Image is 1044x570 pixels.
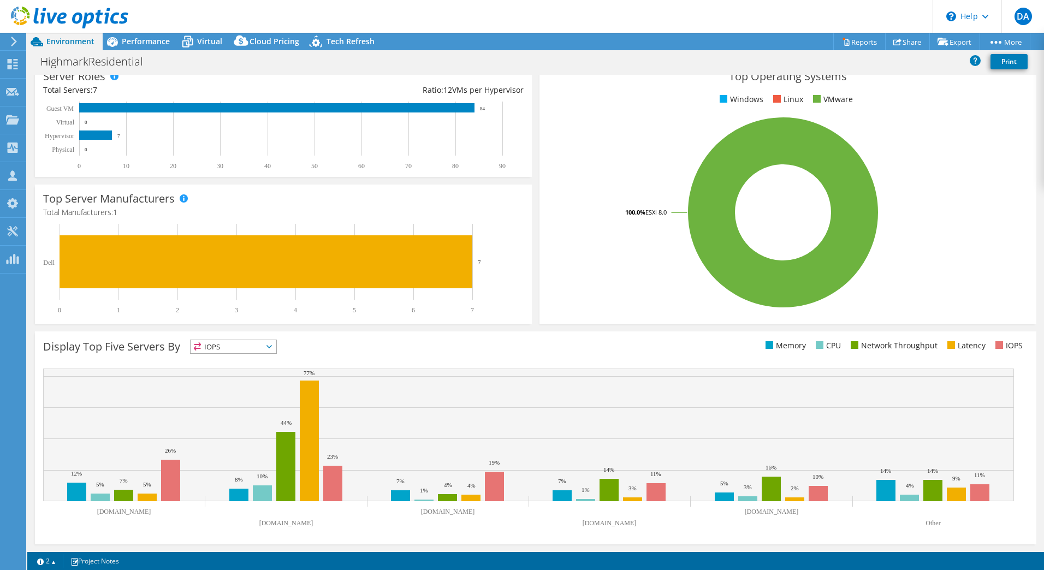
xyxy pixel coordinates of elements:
text: 16% [766,464,776,471]
text: Dell [43,259,55,266]
text: 5 [353,306,356,314]
text: 70 [405,162,412,170]
text: 19% [489,459,500,466]
text: [DOMAIN_NAME] [421,508,475,515]
text: 7 [471,306,474,314]
li: IOPS [993,340,1023,352]
text: 6 [412,306,415,314]
div: Total Servers: [43,84,283,96]
span: DA [1015,8,1032,25]
text: 90 [499,162,506,170]
text: 10% [257,473,268,479]
text: 26% [165,447,176,454]
text: 7% [396,478,405,484]
text: Physical [52,146,74,153]
text: 5% [143,481,151,488]
text: 7 [478,259,481,265]
text: 0 [78,162,81,170]
text: 40 [264,162,271,170]
text: 20 [170,162,176,170]
text: 1% [582,486,590,493]
text: Guest VM [46,105,74,112]
h4: Total Manufacturers: [43,206,524,218]
h3: Server Roles [43,70,105,82]
text: 44% [281,419,292,426]
tspan: ESXi 8.0 [645,208,667,216]
text: 0 [85,147,87,152]
text: Hypervisor [45,132,74,140]
text: 1 [117,306,120,314]
text: 7% [120,477,128,484]
li: VMware [810,93,853,105]
li: Windows [717,93,763,105]
text: 0 [58,306,61,314]
text: 4% [444,482,452,488]
span: 12 [443,85,452,95]
h3: Top Operating Systems [548,70,1028,82]
text: 60 [358,162,365,170]
a: Print [990,54,1028,69]
span: Environment [46,36,94,46]
text: 8% [235,476,243,483]
a: 2 [29,554,63,568]
text: 2% [791,485,799,491]
text: 5% [720,480,728,486]
text: 4 [294,306,297,314]
text: 11% [974,472,985,478]
a: Share [885,33,930,50]
text: 7% [558,478,566,484]
li: Linux [770,93,803,105]
text: 3% [628,485,637,491]
text: 14% [880,467,891,474]
text: 10 [123,162,129,170]
text: 80 [452,162,459,170]
text: 23% [327,453,338,460]
text: 11% [650,471,661,477]
text: 84 [480,106,485,111]
h1: HighmarkResidential [35,56,160,68]
text: 4% [906,482,914,489]
text: Virtual [56,118,75,126]
li: Memory [763,340,806,352]
text: [DOMAIN_NAME] [583,519,637,527]
text: 4% [467,482,476,489]
svg: \n [946,11,956,21]
text: 50 [311,162,318,170]
li: CPU [813,340,841,352]
span: Performance [122,36,170,46]
text: 9% [952,475,960,482]
text: 14% [927,467,938,474]
text: Other [926,519,940,527]
span: Tech Refresh [327,36,375,46]
text: 3% [744,484,752,490]
text: 3 [235,306,238,314]
text: 12% [71,470,82,477]
a: More [980,33,1030,50]
span: Virtual [197,36,222,46]
span: IOPS [191,340,276,353]
text: [DOMAIN_NAME] [259,519,313,527]
h3: Top Server Manufacturers [43,193,175,205]
text: 7 [117,133,120,139]
tspan: 100.0% [625,208,645,216]
text: 5% [96,481,104,488]
a: Reports [833,33,886,50]
span: 1 [113,207,117,217]
text: 0 [85,120,87,125]
li: Network Throughput [848,340,938,352]
text: [DOMAIN_NAME] [97,508,151,515]
a: Project Notes [63,554,127,568]
span: Cloud Pricing [250,36,299,46]
text: [DOMAIN_NAME] [745,508,799,515]
text: 77% [304,370,315,376]
text: 10% [812,473,823,480]
text: 14% [603,466,614,473]
li: Latency [945,340,986,352]
text: 2 [176,306,179,314]
text: 30 [217,162,223,170]
div: Ratio: VMs per Hypervisor [283,84,524,96]
a: Export [929,33,980,50]
text: 1% [420,487,428,494]
span: 7 [93,85,97,95]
